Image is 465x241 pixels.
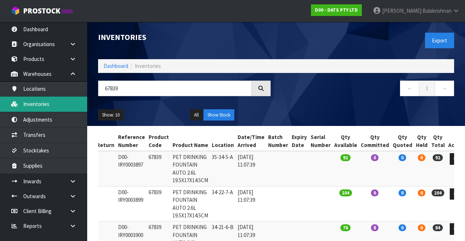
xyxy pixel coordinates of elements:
[414,131,429,151] th: Qty Held
[62,8,73,15] small: WMS
[332,131,359,151] th: Qty Available
[171,151,210,186] td: PET DRINKING FOUNTAIN AUTO 2.6L 19.5X17X14.5CM
[98,33,271,41] h1: Inventories
[425,33,454,48] button: Export
[339,189,352,196] span: 204
[418,154,425,161] span: 0
[11,6,20,15] img: cube-alt.png
[147,131,171,151] th: Product Code
[190,109,203,121] button: All
[266,131,290,151] th: Batch Number
[104,62,128,69] a: Dashboard
[418,224,425,231] span: 0
[435,81,454,96] a: →
[171,131,210,151] th: Product Name
[311,4,362,16] a: D00 - DATS PTY LTD
[340,154,351,161] span: 92
[135,62,161,69] span: Inventories
[147,186,171,221] td: 67839
[371,224,379,231] span: 8
[391,131,414,151] th: Qty Quoted
[315,7,358,13] strong: D00 - DATS PTY LTD
[210,151,236,186] td: 35-34-5-A
[359,131,391,151] th: Qty Committed
[236,186,266,221] td: [DATE] 11:07:39
[371,189,379,196] span: 0
[433,154,443,161] span: 92
[116,186,147,221] td: D00-IRY0003899
[147,151,171,186] td: 67839
[23,6,60,16] span: ProStock
[282,81,454,98] nav: Page navigation
[399,189,406,196] span: 0
[210,131,236,151] th: Location
[422,7,452,14] span: Balakrishnan
[236,151,266,186] td: [DATE] 11:07:39
[203,109,234,121] button: Show Stock
[433,224,443,231] span: 84
[419,81,435,96] a: 1
[116,151,147,186] td: D00-IRY0003897
[418,189,425,196] span: 0
[171,186,210,221] td: PET DRINKING FOUNTAIN AUTO 2.6L 19.5X17X14.5CM
[98,109,124,121] button: Show: 10
[309,131,332,151] th: Serial Number
[429,131,446,151] th: Qty Total
[116,131,147,151] th: Reference Number
[290,131,309,151] th: Expiry Date
[236,131,266,151] th: Date/Time Arrived
[340,224,351,231] span: 76
[399,224,406,231] span: 0
[400,81,419,96] a: ←
[210,186,236,221] td: 34-22-7-A
[432,189,444,196] span: 204
[95,131,116,151] th: Return
[382,7,421,14] span: [PERSON_NAME]
[399,154,406,161] span: 0
[371,154,379,161] span: 0
[98,81,252,96] input: Search inventories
